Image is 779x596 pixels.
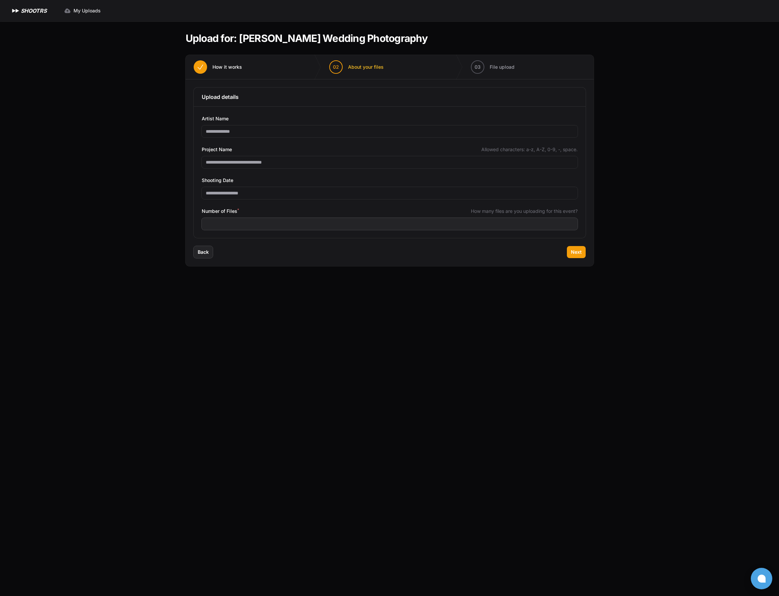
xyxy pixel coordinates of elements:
[751,568,772,589] button: Open chat window
[202,176,233,184] span: Shooting Date
[471,208,578,215] span: How many files are you uploading for this event?
[186,32,428,44] h1: Upload for: [PERSON_NAME] Wedding Photography
[202,145,232,154] span: Project Name
[186,55,250,79] button: How it works
[481,146,578,153] span: Allowed characters: a-z, A-Z, 0-9, -, space.
[202,207,239,215] span: Number of Files
[571,249,582,255] span: Next
[475,64,481,70] span: 03
[11,7,21,15] img: SHOOTRS
[321,55,392,79] button: 02 About your files
[490,64,515,70] span: File upload
[198,249,209,255] span: Back
[202,93,578,101] h3: Upload details
[333,64,339,70] span: 02
[60,5,105,17] a: My Uploads
[74,7,101,14] span: My Uploads
[463,55,523,79] button: 03 File upload
[202,115,229,123] span: Artist Name
[212,64,242,70] span: How it works
[194,246,213,258] button: Back
[11,7,47,15] a: SHOOTRS SHOOTRS
[567,246,586,258] button: Next
[21,7,47,15] h1: SHOOTRS
[348,64,384,70] span: About your files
